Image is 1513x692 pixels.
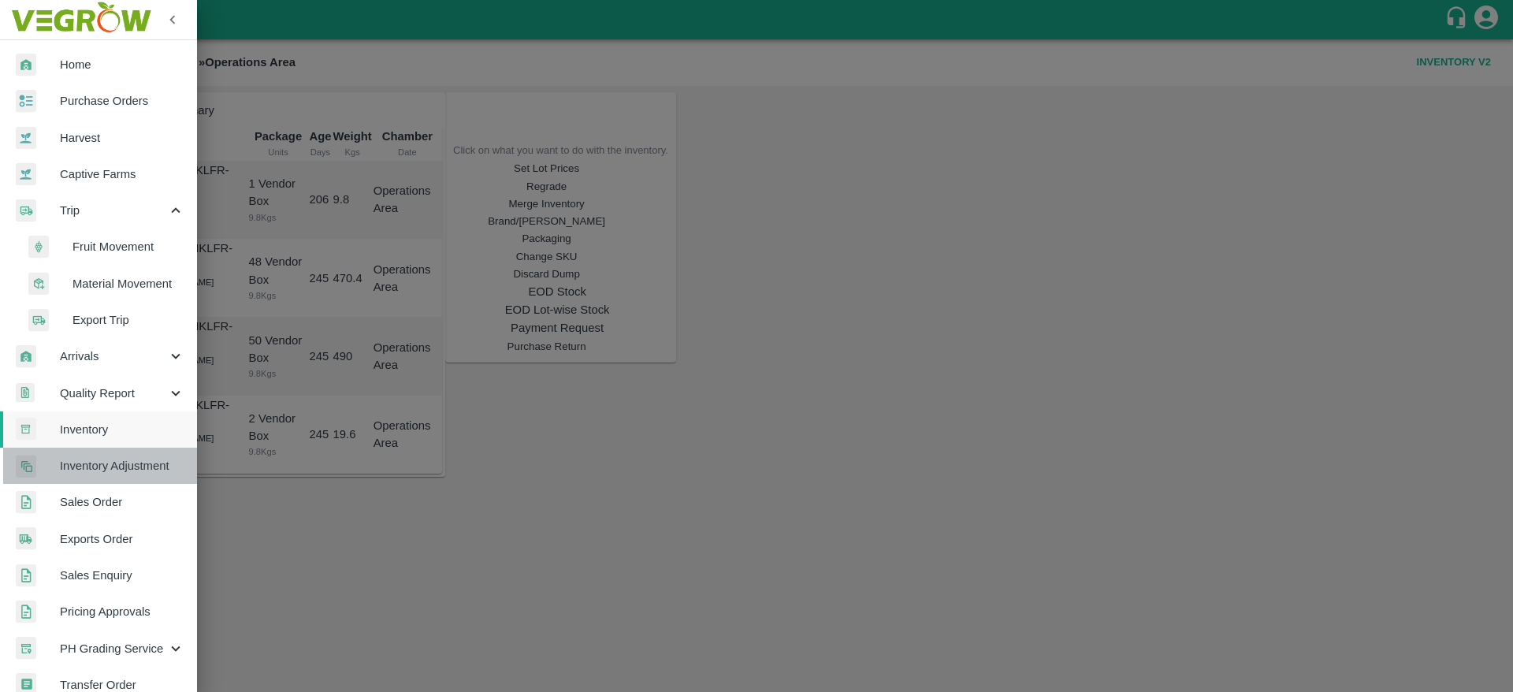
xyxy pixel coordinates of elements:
[13,266,197,302] a: materialMaterial Movement
[16,527,36,550] img: shipments
[16,162,36,186] img: harvest
[13,229,197,265] a: fruitFruit Movement
[16,383,35,403] img: qualityReport
[16,345,36,368] img: whArrival
[60,421,184,438] span: Inventory
[72,275,184,292] span: Material Movement
[16,418,36,441] img: whInventory
[60,129,184,147] span: Harvest
[60,457,184,474] span: Inventory Adjustment
[60,530,184,548] span: Exports Order
[16,90,36,113] img: reciept
[60,56,184,73] span: Home
[28,309,49,332] img: delivery
[16,126,36,150] img: harvest
[13,302,197,338] a: deliveryExport Trip
[60,640,167,657] span: PH Grading Service
[60,493,184,511] span: Sales Order
[16,54,36,76] img: whArrival
[16,564,36,587] img: sales
[16,601,36,623] img: sales
[60,166,184,183] span: Captive Farms
[16,491,36,514] img: sales
[16,455,36,478] img: inventory
[16,637,36,660] img: whTracker
[72,238,184,255] span: Fruit Movement
[60,348,167,365] span: Arrivals
[60,603,184,620] span: Pricing Approvals
[72,311,184,329] span: Export Trip
[28,272,49,296] img: material
[60,385,167,402] span: Quality Report
[60,567,184,584] span: Sales Enquiry
[60,92,184,110] span: Purchase Orders
[60,202,167,219] span: Trip
[16,199,36,222] img: delivery
[28,236,49,259] img: fruit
